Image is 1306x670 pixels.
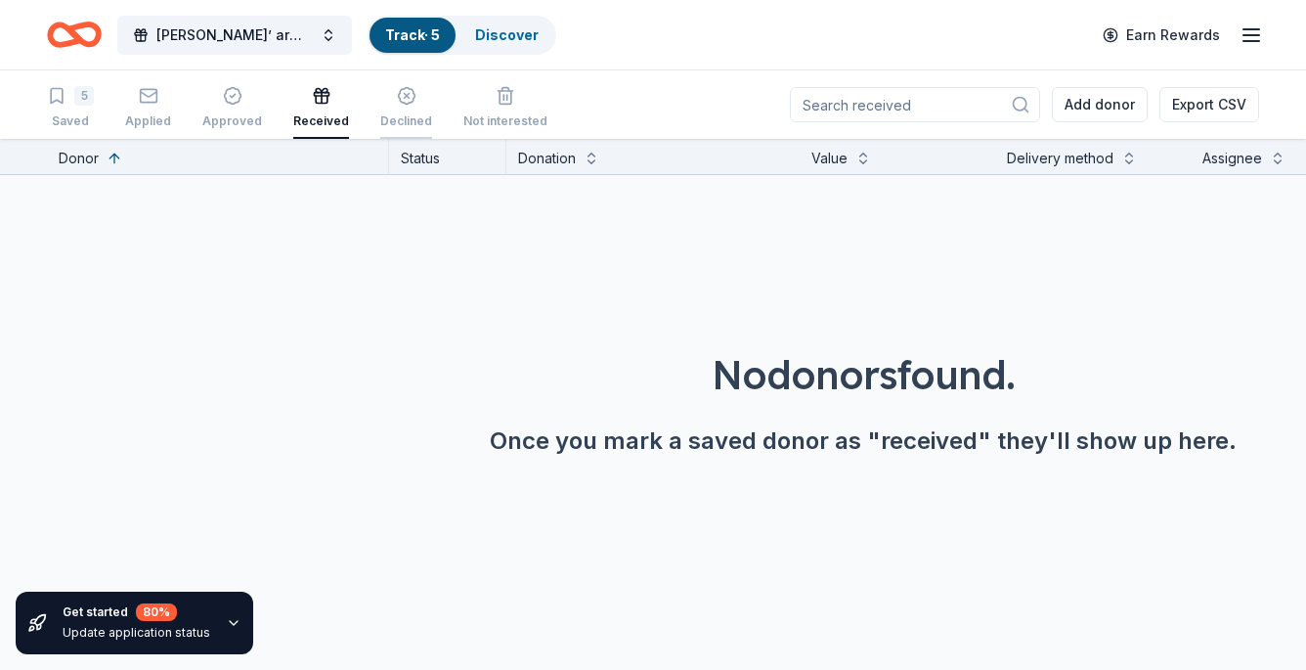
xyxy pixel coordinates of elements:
[1202,147,1262,170] div: Assignee
[293,113,349,129] div: Received
[463,78,547,139] button: Not interested
[475,26,539,43] a: Discover
[156,23,313,47] span: [PERSON_NAME]’ army first fundraiser
[385,26,440,43] a: Track· 5
[202,78,262,139] button: Approved
[1159,87,1259,122] button: Export CSV
[389,139,506,174] div: Status
[790,87,1040,122] input: Search received
[202,113,262,129] div: Approved
[1091,18,1232,53] a: Earn Rewards
[74,86,94,106] div: 5
[47,12,102,58] a: Home
[1052,87,1148,122] button: Add donor
[293,78,349,139] button: Received
[518,147,576,170] div: Donation
[1007,147,1113,170] div: Delivery method
[125,113,171,129] div: Applied
[380,78,432,139] button: Declined
[463,113,547,129] div: Not interested
[63,603,210,621] div: Get started
[63,625,210,641] div: Update application status
[47,113,94,129] div: Saved
[136,603,177,621] div: 80 %
[380,113,432,129] div: Declined
[368,16,556,55] button: Track· 5Discover
[117,16,352,55] button: [PERSON_NAME]’ army first fundraiser
[125,78,171,139] button: Applied
[811,147,848,170] div: Value
[59,147,99,170] div: Donor
[47,78,94,139] button: 5Saved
